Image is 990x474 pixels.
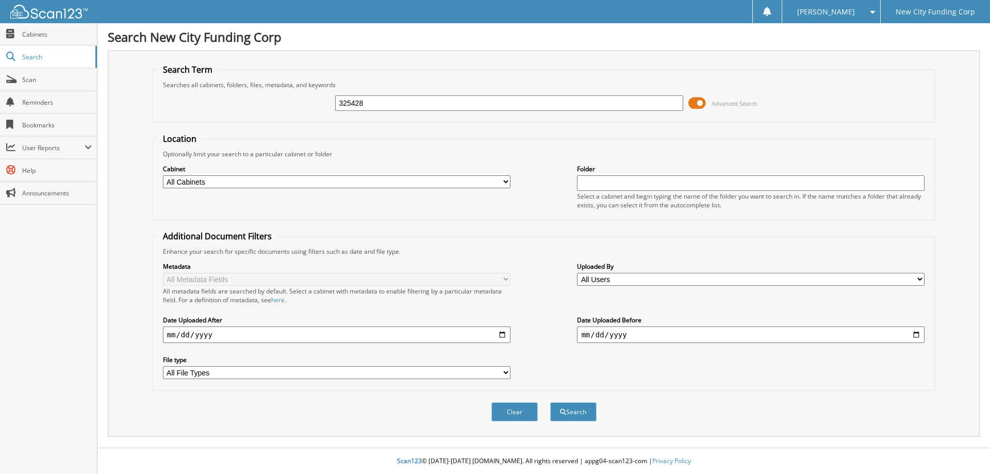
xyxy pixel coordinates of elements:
span: Scan [22,75,92,84]
label: File type [163,355,510,364]
input: end [577,326,925,343]
iframe: Chat Widget [938,424,990,474]
label: Metadata [163,262,510,271]
label: Uploaded By [577,262,925,271]
span: Announcements [22,189,92,198]
span: Help [22,166,92,175]
legend: Additional Document Filters [158,231,277,242]
span: [PERSON_NAME] [797,9,855,15]
div: © [DATE]-[DATE] [DOMAIN_NAME]. All rights reserved | appg04-scan123-com | [97,449,990,474]
span: Bookmarks [22,121,92,129]
span: Cabinets [22,30,92,39]
button: Clear [491,402,538,421]
div: Searches all cabinets, folders, files, metadata, and keywords [158,80,930,89]
span: Advanced Search [712,100,757,107]
label: Date Uploaded After [163,316,510,324]
span: Reminders [22,98,92,107]
span: New City Funding Corp [896,9,975,15]
div: Optionally limit your search to a particular cabinet or folder [158,150,930,158]
div: All metadata fields are searched by default. Select a cabinet with metadata to enable filtering b... [163,287,510,304]
span: Scan123 [397,456,422,465]
button: Search [550,402,597,421]
a: Privacy Policy [652,456,691,465]
legend: Search Term [158,64,218,75]
span: Search [22,53,90,61]
h1: Search New City Funding Corp [108,28,980,45]
label: Date Uploaded Before [577,316,925,324]
label: Folder [577,165,925,173]
input: start [163,326,510,343]
img: scan123-logo-white.svg [10,5,88,19]
div: Enhance your search for specific documents using filters such as date and file type. [158,247,930,256]
label: Cabinet [163,165,510,173]
a: here [271,296,285,304]
span: User Reports [22,143,85,152]
legend: Location [158,133,202,144]
div: Select a cabinet and begin typing the name of the folder you want to search in. If the name match... [577,192,925,209]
